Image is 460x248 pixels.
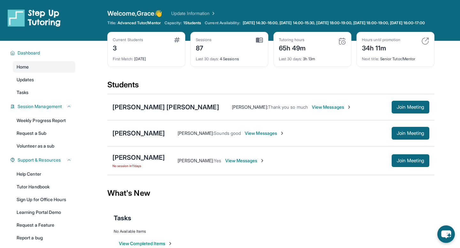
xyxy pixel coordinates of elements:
button: View Completed Items [119,240,173,247]
div: 87 [196,42,212,53]
span: Title: [107,20,116,26]
div: 3 [113,42,143,53]
div: Students [107,80,434,94]
div: [PERSON_NAME] [PERSON_NAME] [112,103,219,112]
span: Support & Resources [18,157,61,163]
button: Join Meeting [392,127,429,140]
span: Next title : [362,56,379,61]
button: Join Meeting [392,101,429,113]
img: card [174,37,180,42]
span: 1 Students [183,20,201,26]
div: 4 Sessions [196,53,263,62]
span: [PERSON_NAME] : [232,104,268,110]
a: Learning Portal Demo [13,207,75,218]
img: Chevron Right [210,10,216,17]
div: 34h 11m [362,42,400,53]
a: Volunteer as a sub [13,140,75,152]
span: [PERSON_NAME] : [178,130,214,136]
div: 3h 13m [279,53,346,62]
span: Updates [17,77,34,83]
button: chat-button [437,225,455,243]
img: Chevron-Right [347,105,352,110]
div: [PERSON_NAME] [112,153,165,162]
div: [DATE] [113,53,180,62]
a: Tasks [13,87,75,98]
img: card [256,37,263,43]
div: 65h 49m [279,42,306,53]
span: Yes [214,158,221,163]
a: Help Center [13,168,75,180]
a: Report a bug [13,232,75,244]
span: Join Meeting [397,131,424,135]
span: Sounds good [214,130,241,136]
div: Sessions [196,37,212,42]
span: Current Availability: [205,20,240,26]
a: Sign Up for Office Hours [13,194,75,205]
a: Weekly Progress Report [13,115,75,126]
img: card [338,37,346,45]
span: Tasks [17,89,28,96]
div: No Available Items [114,229,428,234]
div: Hours until promotion [362,37,400,42]
span: View Messages [245,130,285,136]
span: Advanced Tutor/Mentor [118,20,160,26]
div: Current Students [113,37,143,42]
button: Session Management [15,103,72,110]
span: First Match : [113,56,133,61]
a: Updates [13,74,75,85]
span: Last 30 days : [279,56,302,61]
img: card [421,37,429,45]
span: View Messages [225,157,265,164]
img: Chevron-Right [260,158,265,163]
div: Tutoring hours [279,37,306,42]
span: View Messages [312,104,352,110]
span: Capacity: [165,20,182,26]
span: Join Meeting [397,105,424,109]
span: [PERSON_NAME] : [178,158,214,163]
span: Last 30 days : [196,56,219,61]
a: Request a Feature [13,219,75,231]
div: [PERSON_NAME] [112,129,165,138]
span: Tasks [114,214,131,222]
div: Senior Tutor/Mentor [362,53,429,62]
span: Session Management [18,103,62,110]
span: Welcome, Grace 👋 [107,9,162,18]
a: Home [13,61,75,73]
span: Home [17,64,29,70]
button: Join Meeting [392,154,429,167]
img: Chevron-Right [280,131,285,136]
span: Join Meeting [397,159,424,163]
span: [DATE] 14:30-16:00, [DATE] 14:00-15:30, [DATE] 18:00-19:00, [DATE] 18:00-19:00, [DATE] 16:00-17:00 [243,20,425,26]
span: No session in 11 days [112,163,165,168]
a: Tutor Handbook [13,181,75,193]
img: logo [8,9,61,27]
button: Dashboard [15,50,72,56]
a: Request a Sub [13,128,75,139]
a: Update Information [171,10,216,17]
button: Support & Resources [15,157,72,163]
span: Thank you so much [268,104,308,110]
span: Dashboard [18,50,40,56]
div: What's New [107,179,434,207]
a: [DATE] 14:30-16:00, [DATE] 14:00-15:30, [DATE] 18:00-19:00, [DATE] 18:00-19:00, [DATE] 16:00-17:00 [241,20,426,26]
